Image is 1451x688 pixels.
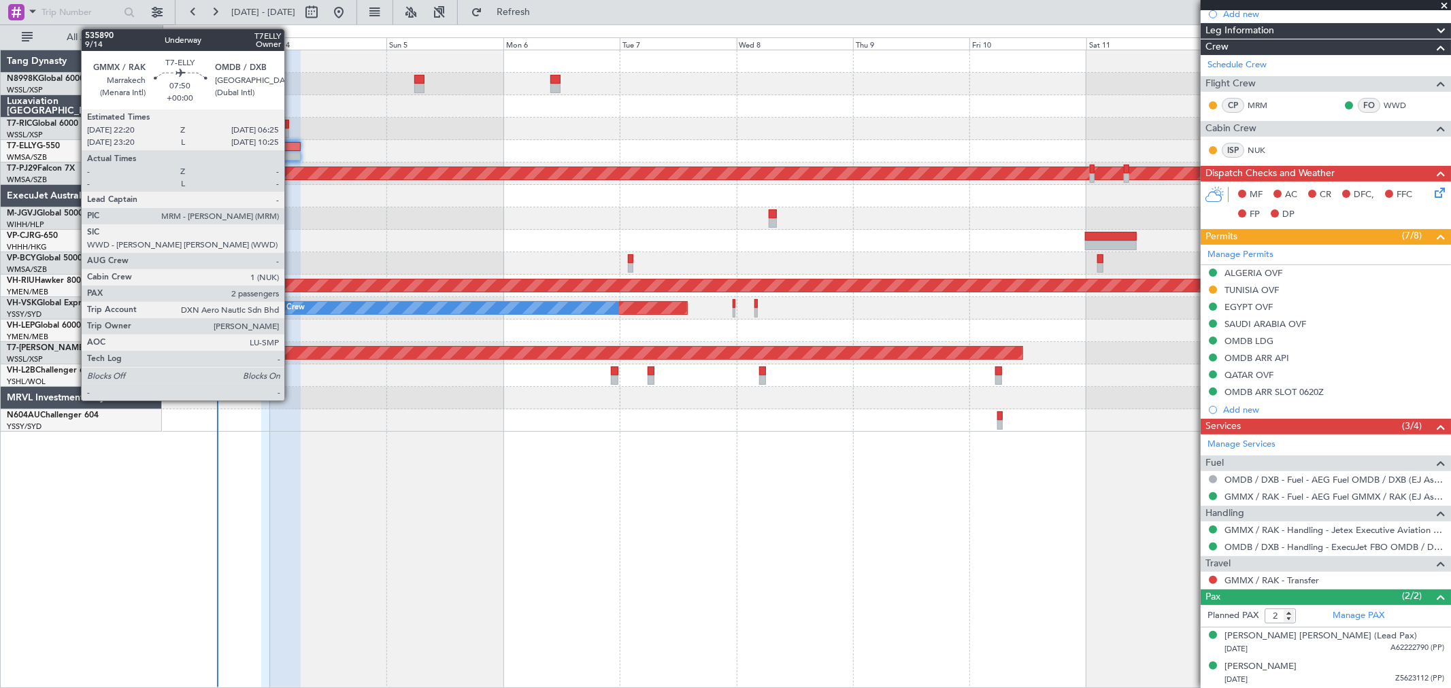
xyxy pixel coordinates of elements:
[7,309,41,320] a: YSSY/SYD
[1205,589,1220,605] span: Pax
[1224,369,1273,381] div: QATAR OVF
[620,37,736,50] div: Tue 7
[7,242,47,252] a: VHHH/HKG
[1358,98,1380,113] div: FO
[147,298,305,318] div: Planned Maint Sydney ([PERSON_NAME] Intl)
[1250,208,1260,222] span: FP
[7,344,86,352] span: T7-[PERSON_NAME]
[270,37,386,50] div: Sat 4
[1224,660,1297,674] div: [PERSON_NAME]
[969,37,1086,50] div: Fri 10
[1354,188,1374,202] span: DFC,
[465,1,546,23] button: Refresh
[7,254,36,262] span: VP-BCY
[1224,674,1248,685] span: [DATE]
[7,322,81,330] a: VH-LEPGlobal 6000
[7,354,43,364] a: WSSL/XSP
[1205,39,1229,55] span: Crew
[1207,609,1258,623] label: Planned PAX
[7,232,35,240] span: VP-CJR
[273,298,305,318] div: No Crew
[7,75,84,83] a: N8998KGlobal 6000
[737,37,853,50] div: Wed 8
[7,142,60,150] a: T7-ELLYG-550
[1207,438,1275,451] a: Manage Services
[1222,98,1244,113] div: CP
[1205,166,1335,182] span: Dispatch Checks and Weather
[1205,506,1244,521] span: Handling
[1250,188,1263,202] span: MF
[1384,99,1414,111] a: WWD
[7,130,43,140] a: WSSL/XSP
[1205,23,1274,39] span: Leg Information
[7,85,43,95] a: WSSL/XSP
[7,209,37,218] span: M-JGVJ
[1207,58,1267,72] a: Schedule Crew
[7,209,83,218] a: M-JGVJGlobal 5000
[1207,248,1273,262] a: Manage Permits
[7,75,38,83] span: N8998K
[1223,8,1444,20] div: Add new
[1224,284,1279,296] div: TUNISIA OVF
[1224,301,1273,313] div: EGYPT OVF
[7,120,78,128] a: T7-RICGlobal 6000
[1205,556,1231,572] span: Travel
[7,232,58,240] a: VP-CJRG-650
[7,366,94,375] a: VH-L2BChallenger 604
[153,37,269,50] div: Fri 3
[35,33,144,42] span: All Aircraft
[7,322,35,330] span: VH-LEP
[1224,335,1273,347] div: OMDB LDG
[1224,644,1248,654] span: [DATE]
[1333,609,1384,623] a: Manage PAX
[1224,474,1444,485] a: OMDB / DXB - Fuel - AEG Fuel OMDB / DXB (EJ Asia Only)
[7,299,37,307] span: VH-VSK
[7,264,47,275] a: WMSA/SZB
[1205,419,1241,434] span: Services
[7,152,47,162] a: WMSA/SZB
[1224,267,1282,279] div: ALGERIA OVF
[231,6,295,18] span: [DATE] - [DATE]
[386,37,503,50] div: Sun 5
[1205,76,1256,92] span: Flight Crew
[1224,491,1444,502] a: GMMX / RAK - Fuel - AEG Fuel GMMX / RAK (EJ Asia Only)
[503,37,620,50] div: Mon 6
[1205,229,1237,245] span: Permits
[1402,419,1422,433] span: (3/4)
[1224,630,1417,643] div: [PERSON_NAME] [PERSON_NAME] (Lead Pax)
[1248,144,1278,156] a: NUK
[165,27,188,39] div: [DATE]
[7,175,47,185] a: WMSA/SZB
[7,165,37,173] span: T7-PJ29
[1285,188,1297,202] span: AC
[1205,455,1224,471] span: Fuel
[853,37,969,50] div: Thu 9
[7,299,112,307] a: VH-VSKGlobal Express XRS
[1205,121,1256,137] span: Cabin Crew
[1248,99,1278,111] a: MRM
[1224,386,1324,398] div: OMDB ARR SLOT 0620Z
[1282,208,1295,222] span: DP
[1402,228,1422,243] span: (7/8)
[1223,404,1444,415] div: Add new
[1224,541,1444,553] a: OMDB / DXB - Handling - ExecuJet FBO OMDB / DXB
[7,411,99,419] a: N604AUChallenger 604
[7,220,44,230] a: WIHH/HLP
[1224,352,1289,364] div: OMDB ARR API
[15,27,148,48] button: All Aircraft
[7,287,48,297] a: YMEN/MEB
[7,165,75,173] a: T7-PJ29Falcon 7X
[7,120,32,128] span: T7-RIC
[1320,188,1331,202] span: CR
[7,344,132,352] a: T7-[PERSON_NAME]Global 7500
[7,142,37,150] span: T7-ELLY
[7,411,40,419] span: N604AU
[1395,673,1444,685] span: Z5623112 (PP)
[7,332,48,342] a: YMEN/MEB
[1397,188,1412,202] span: FFC
[7,277,91,285] a: VH-RIUHawker 800XP
[7,422,41,432] a: YSSY/SYD
[7,277,35,285] span: VH-RIU
[41,2,120,22] input: Trip Number
[7,366,35,375] span: VH-L2B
